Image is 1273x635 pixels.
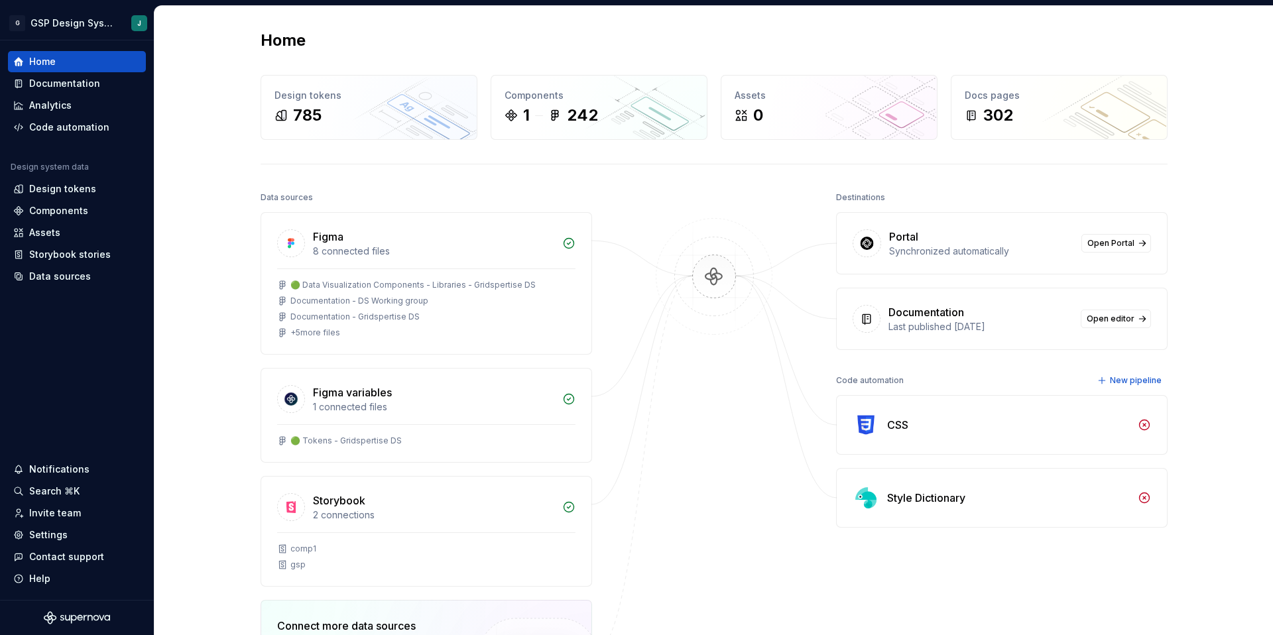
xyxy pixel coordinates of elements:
button: Search ⌘K [8,481,146,502]
span: New pipeline [1110,375,1162,386]
a: Assets0 [721,75,938,140]
div: + 5 more files [290,327,340,338]
button: Help [8,568,146,589]
div: Design system data [11,162,89,172]
div: Last published [DATE] [888,320,1073,333]
div: 8 connected files [313,245,554,258]
div: 1 connected files [313,400,554,414]
div: Storybook stories [29,248,111,261]
div: 242 [567,105,598,126]
span: Open Portal [1087,238,1134,249]
div: Invite team [29,506,81,520]
div: Connect more data sources [277,618,456,634]
div: 🟢 Tokens - Gridspertise DS [290,435,402,446]
a: Data sources [8,266,146,287]
div: Home [29,55,56,68]
div: Documentation [29,77,100,90]
div: Analytics [29,99,72,112]
div: Style Dictionary [887,490,965,506]
h2: Home [261,30,306,51]
div: Figma variables [313,384,392,400]
div: Storybook [313,492,365,508]
div: Contact support [29,550,104,563]
div: Components [29,204,88,217]
div: 🟢 Data Visualization Components - Libraries - Gridspertise DS [290,280,536,290]
div: Assets [29,226,60,239]
a: Invite team [8,502,146,524]
button: GGSP Design SystemJ [3,9,151,37]
div: J [137,18,141,29]
div: 0 [753,105,763,126]
div: 785 [293,105,322,126]
div: Documentation [888,304,964,320]
div: G [9,15,25,31]
div: 302 [983,105,1013,126]
a: Storybook stories [8,244,146,265]
div: Search ⌘K [29,485,80,498]
div: Synchronized automatically [889,245,1073,258]
div: Destinations [836,188,885,207]
div: Portal [889,229,918,245]
a: Storybook2 connectionscomp1gsp [261,476,592,587]
div: Design tokens [29,182,96,196]
a: Design tokens785 [261,75,477,140]
button: Notifications [8,459,146,480]
div: Data sources [29,270,91,283]
a: Analytics [8,95,146,116]
a: Assets [8,222,146,243]
a: Docs pages302 [951,75,1168,140]
div: Notifications [29,463,90,476]
div: Help [29,572,50,585]
div: gsp [290,559,306,570]
div: Docs pages [965,89,1154,102]
a: Home [8,51,146,72]
button: New pipeline [1093,371,1168,390]
svg: Supernova Logo [44,611,110,624]
div: Code automation [29,121,109,134]
div: Data sources [261,188,313,207]
div: 2 connections [313,508,554,522]
a: Components [8,200,146,221]
a: Settings [8,524,146,546]
div: comp1 [290,544,316,554]
div: Components [505,89,694,102]
span: Open editor [1087,314,1134,324]
a: Figma8 connected files🟢 Data Visualization Components - Libraries - Gridspertise DSDocumentation ... [261,212,592,355]
a: Components1242 [491,75,707,140]
a: Figma variables1 connected files🟢 Tokens - Gridspertise DS [261,368,592,463]
a: Documentation [8,73,146,94]
div: Documentation - Gridspertise DS [290,312,420,322]
a: Design tokens [8,178,146,200]
div: Assets [735,89,924,102]
div: Figma [313,229,343,245]
a: Open editor [1081,310,1151,328]
a: Code automation [8,117,146,138]
div: Design tokens [274,89,463,102]
div: 1 [523,105,530,126]
div: Code automation [836,371,904,390]
div: GSP Design System [30,17,115,30]
div: CSS [887,417,908,433]
div: Documentation - DS Working group [290,296,428,306]
a: Open Portal [1081,234,1151,253]
button: Contact support [8,546,146,567]
div: Settings [29,528,68,542]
